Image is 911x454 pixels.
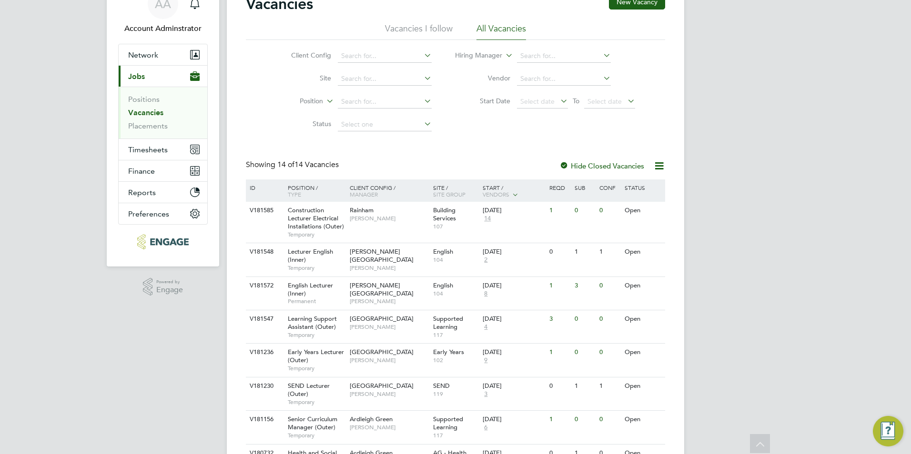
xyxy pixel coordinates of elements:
[247,277,281,295] div: V181572
[247,411,281,428] div: V181156
[547,344,572,361] div: 1
[597,377,622,395] div: 1
[622,243,664,261] div: Open
[547,377,572,395] div: 0
[288,206,344,230] span: Construction Lecturer Electrical Installations (Outer)
[288,281,333,297] span: English Lecturer (Inner)
[118,23,208,34] span: Account Adminstrator
[247,179,281,196] div: ID
[433,348,464,356] span: Early Years
[622,179,664,196] div: Status
[277,160,339,169] span: 14 Vacancies
[597,202,622,219] div: 0
[483,356,489,365] span: 9
[622,277,664,295] div: Open
[128,95,160,104] a: Positions
[288,331,345,339] span: Temporary
[517,72,611,86] input: Search for...
[347,179,431,202] div: Client Config /
[517,49,611,63] input: Search for...
[572,411,597,428] div: 0
[143,278,183,296] a: Powered byEngage
[119,87,207,138] div: Jobs
[433,331,478,339] span: 117
[572,344,597,361] div: 0
[128,121,168,130] a: Placements
[483,390,489,398] span: 3
[338,49,432,63] input: Search for...
[156,278,183,286] span: Powered by
[433,390,478,398] span: 119
[483,248,545,256] div: [DATE]
[547,179,572,196] div: Reqd
[288,247,333,264] span: Lecturer English (Inner)
[483,290,489,298] span: 8
[247,202,281,219] div: V181585
[350,382,414,390] span: [GEOGRAPHIC_DATA]
[119,160,207,181] button: Finance
[246,160,341,170] div: Showing
[480,179,547,203] div: Start /
[476,23,526,40] li: All Vacancies
[547,243,572,261] div: 0
[483,315,545,323] div: [DATE]
[118,234,208,249] a: Go to home page
[483,207,545,215] div: [DATE]
[572,202,597,219] div: 0
[433,315,463,331] span: Supported Learning
[455,97,510,105] label: Start Date
[572,310,597,328] div: 0
[350,390,428,398] span: [PERSON_NAME]
[338,118,432,131] input: Select one
[433,290,478,297] span: 104
[119,203,207,224] button: Preferences
[622,344,664,361] div: Open
[433,382,450,390] span: SEND
[128,145,168,154] span: Timesheets
[570,95,582,107] span: To
[247,344,281,361] div: V181236
[433,432,478,439] span: 117
[572,277,597,295] div: 3
[119,44,207,65] button: Network
[597,243,622,261] div: 1
[433,415,463,431] span: Supported Learning
[350,281,414,297] span: [PERSON_NAME][GEOGRAPHIC_DATA]
[137,234,188,249] img: protocol-logo-retina.png
[433,190,466,198] span: Site Group
[597,277,622,295] div: 0
[597,310,622,328] div: 0
[288,432,345,439] span: Temporary
[288,415,337,431] span: Senior Curriculum Manager (Outer)
[128,50,158,59] span: Network
[119,66,207,87] button: Jobs
[350,315,414,323] span: [GEOGRAPHIC_DATA]
[433,281,453,289] span: English
[128,108,163,117] a: Vacancies
[288,190,301,198] span: Type
[597,179,622,196] div: Conf
[350,215,428,222] span: [PERSON_NAME]
[350,348,414,356] span: [GEOGRAPHIC_DATA]
[268,97,323,106] label: Position
[520,97,555,106] span: Select date
[128,188,156,197] span: Reports
[622,411,664,428] div: Open
[288,231,345,238] span: Temporary
[597,411,622,428] div: 0
[277,160,294,169] span: 14 of
[128,167,155,176] span: Finance
[433,256,478,264] span: 104
[350,415,393,423] span: Ardleigh Green
[247,310,281,328] div: V181547
[433,206,456,222] span: Building Services
[483,415,545,424] div: [DATE]
[483,323,489,331] span: 4
[119,139,207,160] button: Timesheets
[483,382,545,390] div: [DATE]
[572,179,597,196] div: Sub
[483,215,492,223] span: 14
[873,416,903,446] button: Engage Resource Center
[276,51,331,59] label: Client Config
[288,348,344,364] span: Early Years Lecturer (Outer)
